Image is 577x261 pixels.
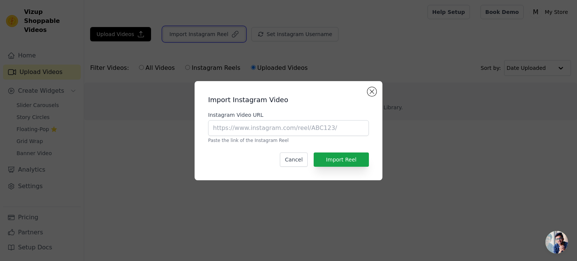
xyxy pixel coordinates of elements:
[208,111,369,119] label: Instagram Video URL
[208,120,369,136] input: https://www.instagram.com/reel/ABC123/
[545,231,568,253] a: Open chat
[314,152,369,167] button: Import Reel
[367,87,376,96] button: Close modal
[280,152,307,167] button: Cancel
[208,95,369,105] h2: Import Instagram Video
[208,137,369,143] p: Paste the link of the Instagram Reel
